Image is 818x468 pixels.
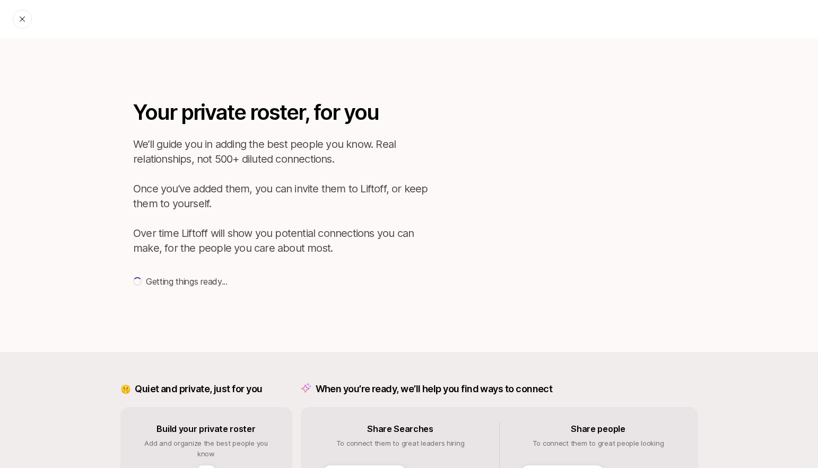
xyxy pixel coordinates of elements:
[571,422,625,436] p: Share people
[533,439,664,447] span: To connect them to great people looking
[133,137,430,255] p: We’ll guide you in adding the best people you know. Real relationships, not 500+ diluted connecti...
[156,422,255,436] p: Build your private roster
[367,422,433,436] p: Share Searches
[135,382,262,396] p: Quiet and private, just for you
[144,439,268,458] span: Add and organize the best people you know
[133,96,430,128] p: Your private roster, for you
[120,382,131,396] p: 🤫
[316,382,553,396] p: When you’re ready, we’ll help you find ways to connect
[146,275,228,288] p: Getting things ready...
[336,439,465,447] span: To connect them to great leaders hiring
